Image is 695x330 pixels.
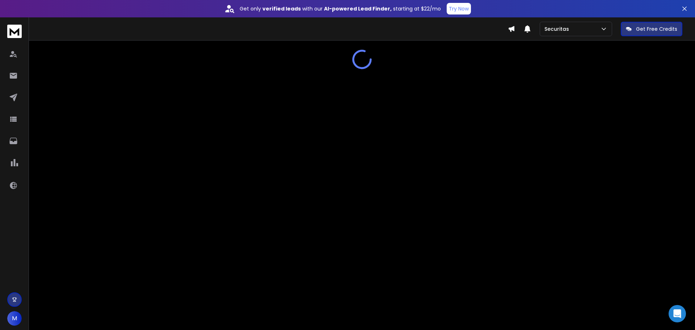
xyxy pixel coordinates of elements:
[7,311,22,326] button: M
[240,5,441,12] p: Get only with our starting at $22/mo
[544,25,572,33] p: Securitas
[447,3,471,14] button: Try Now
[636,25,677,33] p: Get Free Credits
[669,305,686,322] div: Open Intercom Messenger
[262,5,301,12] strong: verified leads
[449,5,469,12] p: Try Now
[7,25,22,38] img: logo
[324,5,392,12] strong: AI-powered Lead Finder,
[621,22,682,36] button: Get Free Credits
